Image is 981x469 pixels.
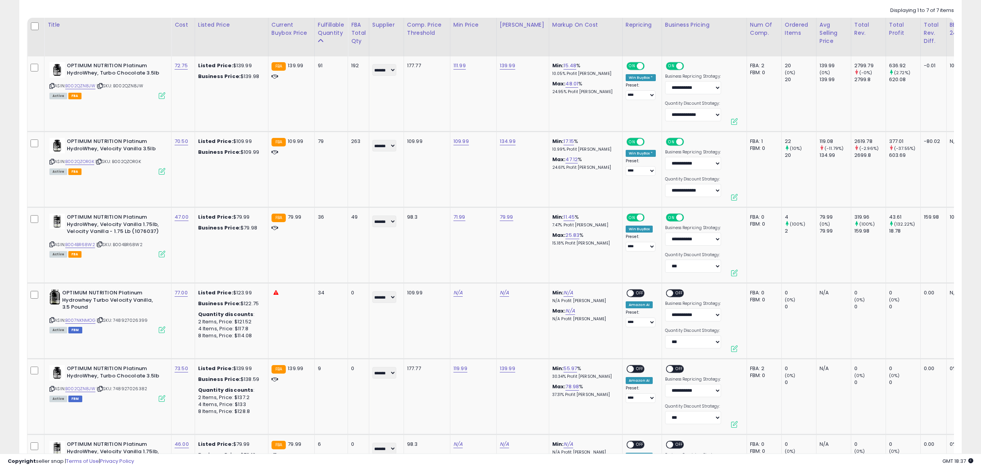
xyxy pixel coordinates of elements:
[750,145,776,152] div: FBM: 0
[673,366,686,372] span: OFF
[552,80,566,87] b: Max:
[750,69,776,76] div: FBM: 0
[198,311,262,318] div: :
[552,232,616,246] div: %
[372,21,401,29] div: Supplier
[950,365,975,372] div: 0%
[859,221,875,227] small: (100%)
[552,365,616,379] div: %
[351,441,363,448] div: 0
[68,396,82,402] span: FBM
[563,365,577,372] a: 55.97
[407,214,444,221] div: 98.3
[667,139,676,145] span: ON
[854,214,886,221] div: 319.96
[49,138,165,174] div: ASIN:
[49,214,165,257] div: ASIN:
[673,290,686,297] span: OFF
[453,365,467,372] a: 119.99
[750,221,776,228] div: FBM: 0
[854,297,865,303] small: (0%)
[318,138,342,145] div: 79
[198,224,262,231] div: $79.98
[67,214,161,237] b: OPTIMUM NUTRITION Platinum HydroWhey, Velocity Vanilla 1.75lb, Velocity Vanilla - 1.75 Lb (1076037)
[49,138,65,153] img: 41uVCO6XlwL._SL40_.jpg
[97,317,148,323] span: | SKU: 748927026399
[785,228,816,234] div: 2
[198,149,262,156] div: $109.99
[49,93,67,99] span: All listings currently available for purchase on Amazon
[825,145,844,151] small: (-11.79%)
[407,365,444,372] div: 177.77
[626,234,656,251] div: Preset:
[272,21,311,37] div: Current Buybox Price
[198,401,262,408] div: 4 Items, Price: $133
[563,213,575,221] a: 11.45
[682,214,695,221] span: OFF
[49,441,65,456] img: 41AsNqLMwqL._SL40_.jpg
[49,289,60,305] img: 51hsfQFzjML._SL40_.jpg
[96,241,143,248] span: | SKU: B004BR68W2
[175,440,189,448] a: 46.00
[950,138,975,145] div: N/A
[854,228,886,234] div: 159.98
[500,21,546,29] div: [PERSON_NAME]
[889,62,920,69] div: 636.92
[67,62,161,78] b: OPTIMUM NUTRITION Platinum HydroWhey, Turbo Chocolate 3.5lb
[565,156,578,163] a: 47.12
[288,62,303,69] span: 139.99
[100,457,134,465] a: Privacy Policy
[950,289,975,296] div: N/A
[95,158,141,165] span: | SKU: B002QZORGK
[552,289,564,296] b: Min:
[198,138,233,145] b: Listed Price:
[318,365,342,372] div: 9
[198,376,241,383] b: Business Price:
[288,365,303,372] span: 139.99
[351,289,363,296] div: 0
[563,440,573,448] a: N/A
[407,62,444,69] div: 177.77
[890,7,954,14] div: Displaying 1 to 7 of 7 items
[889,138,920,145] div: 377.01
[49,251,67,258] span: All listings currently available for purchase on Amazon
[198,332,262,339] div: 8 Items, Price: $114.08
[49,327,67,333] span: All listings currently available for purchase on Amazon
[49,365,165,401] div: ASIN:
[175,138,188,145] a: 70.50
[950,21,978,37] div: BB Share 24h.
[198,62,262,69] div: $139.99
[750,372,776,379] div: FBM: 0
[643,139,656,145] span: OFF
[665,252,721,258] label: Quantity Discount Strategy:
[889,303,920,310] div: 0
[552,365,564,372] b: Min:
[198,376,262,383] div: $138.59
[854,138,886,145] div: 2619.78
[643,63,656,70] span: OFF
[49,62,65,78] img: 41CZ+OBlyPL._SL40_.jpg
[626,150,656,157] div: Win BuyBox *
[950,214,975,221] div: 100%
[351,62,363,69] div: 192
[48,21,168,29] div: Title
[854,303,886,310] div: 0
[924,138,940,145] div: -80.02
[198,387,262,394] div: :
[552,71,616,76] p: 10.05% Profit [PERSON_NAME]
[552,156,566,163] b: Max:
[500,213,513,221] a: 79.99
[643,214,656,221] span: OFF
[198,21,265,29] div: Listed Price
[889,372,900,379] small: (0%)
[198,224,241,231] b: Business Price:
[785,138,816,145] div: 22
[750,138,776,145] div: FBA: 1
[785,379,816,386] div: 0
[66,457,99,465] a: Terms of Use
[552,223,616,228] p: 7.47% Profit [PERSON_NAME]
[288,440,301,448] span: 79.99
[565,80,578,88] a: 48.01
[820,70,830,76] small: (0%)
[750,365,776,372] div: FBA: 2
